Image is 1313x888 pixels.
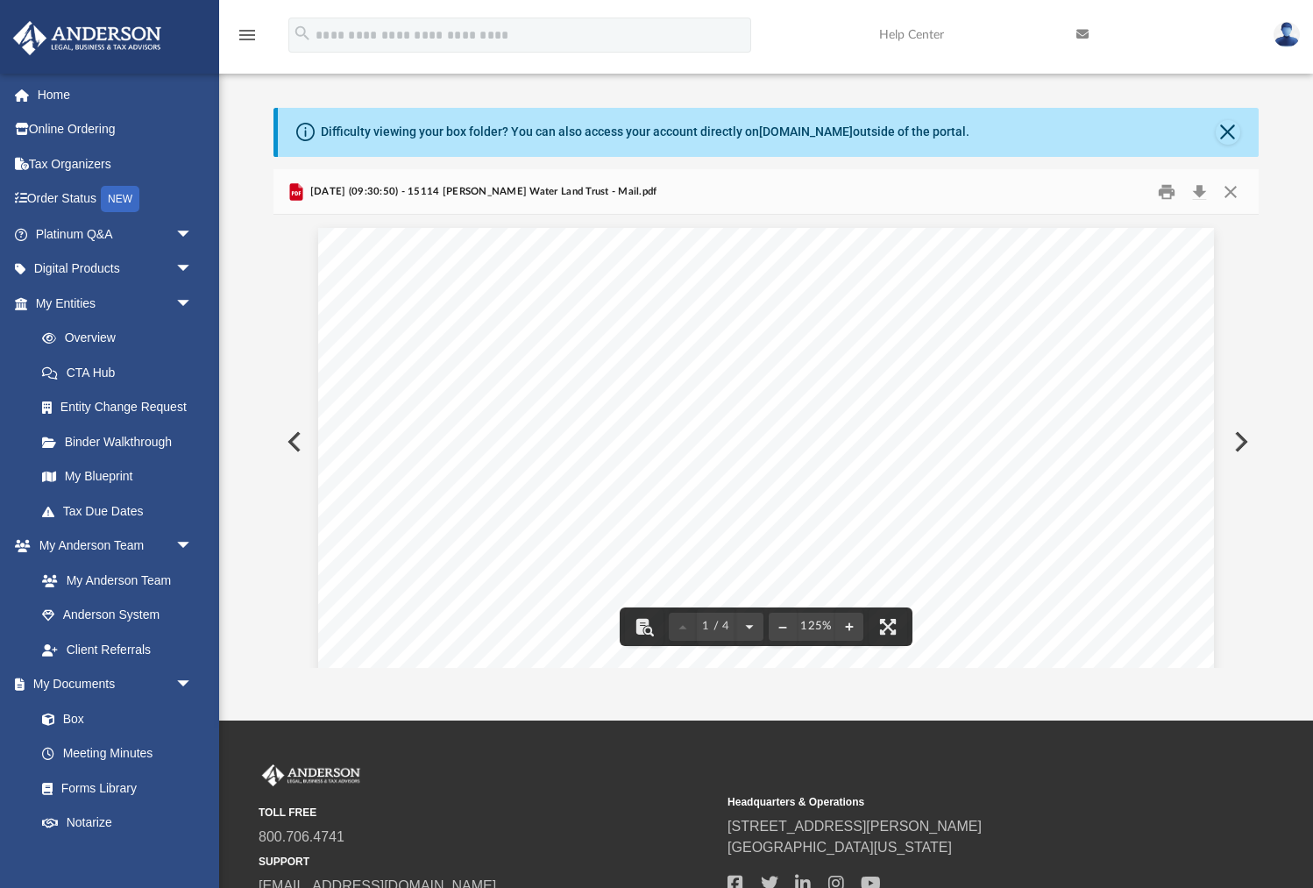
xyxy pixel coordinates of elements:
[12,667,210,702] a: My Documentsarrow_drop_down
[237,33,258,46] a: menu
[769,607,797,646] button: Zoom out
[25,701,202,736] a: Box
[273,417,312,466] button: Previous File
[835,607,863,646] button: Zoom in
[12,217,219,252] a: Platinum Q&Aarrow_drop_down
[12,77,219,112] a: Home
[259,829,344,844] a: 800.706.4741
[25,632,210,667] a: Client Referrals
[25,598,210,633] a: Anderson System
[8,21,167,55] img: Anderson Advisors Platinum Portal
[697,607,735,646] button: 1 / 4
[25,563,202,598] a: My Anderson Team
[293,24,312,43] i: search
[273,169,1258,668] div: Preview
[273,215,1258,667] div: File preview
[25,424,219,459] a: Binder Walkthrough
[175,667,210,703] span: arrow_drop_down
[307,184,657,200] span: [DATE] (09:30:50) - 15114 [PERSON_NAME] Water Land Trust - Mail.pdf
[25,736,210,771] a: Meeting Minutes
[727,840,952,855] a: [GEOGRAPHIC_DATA][US_STATE]
[759,124,853,139] a: [DOMAIN_NAME]
[1184,178,1216,205] button: Download
[1220,417,1259,466] button: Next File
[12,529,210,564] a: My Anderson Teamarrow_drop_down
[321,123,969,141] div: Difficulty viewing your box folder? You can also access your account directly on outside of the p...
[869,607,907,646] button: Enter fullscreen
[259,764,364,787] img: Anderson Advisors Platinum Portal
[101,186,139,212] div: NEW
[237,25,258,46] i: menu
[25,494,219,529] a: Tax Due Dates
[259,805,715,821] small: TOLL FREE
[1149,178,1184,205] button: Print
[1216,120,1240,145] button: Close
[625,607,664,646] button: Toggle findbar
[25,771,202,806] a: Forms Library
[1274,22,1300,47] img: User Pic
[175,217,210,252] span: arrow_drop_down
[175,286,210,322] span: arrow_drop_down
[25,806,210,841] a: Notarize
[12,252,219,287] a: Digital Productsarrow_drop_down
[735,607,763,646] button: Next page
[175,252,210,288] span: arrow_drop_down
[797,621,835,632] div: Current zoom level
[12,181,219,217] a: Order StatusNEW
[175,529,210,565] span: arrow_drop_down
[12,286,219,321] a: My Entitiesarrow_drop_down
[259,854,715,870] small: SUPPORT
[25,459,210,494] a: My Blueprint
[25,390,219,425] a: Entity Change Request
[273,215,1258,667] div: Document Viewer
[12,112,219,147] a: Online Ordering
[727,794,1184,810] small: Headquarters & Operations
[697,621,735,632] span: 1 / 4
[25,355,219,390] a: CTA Hub
[727,819,982,834] a: [STREET_ADDRESS][PERSON_NAME]
[25,321,219,356] a: Overview
[12,146,219,181] a: Tax Organizers
[1215,178,1246,205] button: Close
